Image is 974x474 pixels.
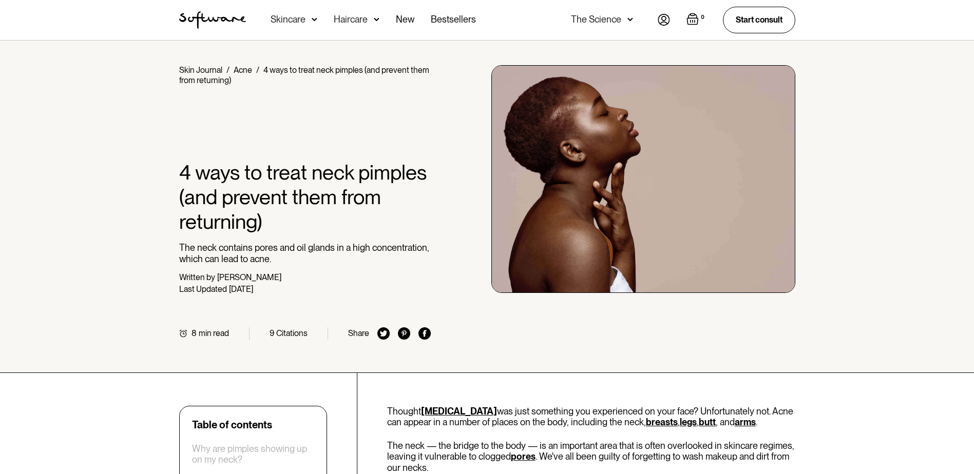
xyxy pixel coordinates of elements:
[421,406,497,417] a: [MEDICAL_DATA]
[179,284,227,294] div: Last Updated
[646,417,678,427] a: breasts
[511,451,536,462] a: pores
[229,284,253,294] div: [DATE]
[192,328,197,338] div: 8
[398,327,410,340] img: pinterest icon
[387,440,795,473] p: The neck — the bridge to the body — is an important area that is often overlooked in skincare reg...
[192,419,272,431] div: Table of contents
[234,65,252,75] a: Acne
[217,272,281,282] div: [PERSON_NAME]
[686,13,706,27] a: Open empty cart
[312,14,317,25] img: arrow down
[179,11,246,29] a: home
[179,11,246,29] img: Software Logo
[680,417,697,427] a: legs
[699,13,706,22] div: 0
[387,406,795,428] p: Thought was just something you experienced on your face? Unfortunately not. Acne can appear in a ...
[723,7,795,33] a: Start consult
[571,14,621,25] div: The Science
[179,65,222,75] a: Skin Journal
[699,417,716,427] a: butt
[192,443,314,465] a: Why are pimples showing up on my neck?
[179,160,431,234] h1: 4 ways to treat neck pimples (and prevent them from returning)
[256,65,259,75] div: /
[271,14,305,25] div: Skincare
[179,242,431,264] p: The neck contains pores and oil glands in a high concentration, which can lead to acne.
[377,327,390,340] img: twitter icon
[226,65,230,75] div: /
[276,328,308,338] div: Citations
[179,65,429,85] div: 4 ways to treat neck pimples (and prevent them from returning)
[735,417,756,427] a: arms
[418,327,431,340] img: facebook icon
[627,14,633,25] img: arrow down
[199,328,229,338] div: min read
[374,14,379,25] img: arrow down
[179,272,215,282] div: Written by
[334,14,368,25] div: Haircare
[270,328,274,338] div: 9
[348,328,369,338] div: Share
